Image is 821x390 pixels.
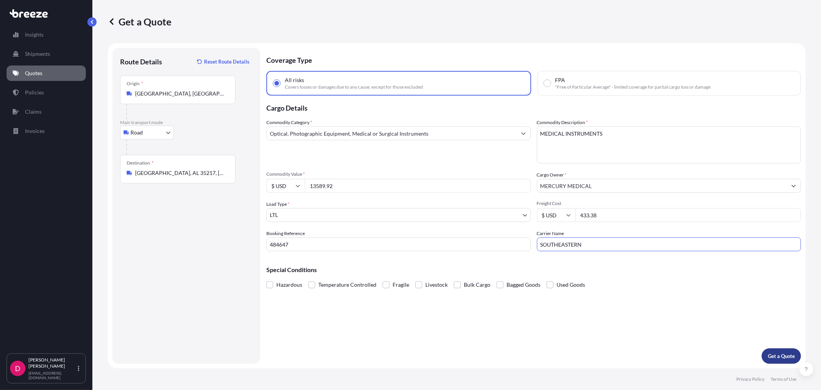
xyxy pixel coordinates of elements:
[266,267,801,273] p: Special Conditions
[25,69,42,77] p: Quotes
[7,123,86,139] a: Invoices
[266,119,312,126] label: Commodity Category
[135,90,226,97] input: Origin
[28,371,76,380] p: [EMAIL_ADDRESS][DOMAIN_NAME]
[266,200,289,208] span: Load Type
[25,31,43,39] p: Insights
[285,84,423,90] span: Covers losses or damages due to any cause, except for those excluded
[537,171,567,179] label: Cargo Owner
[25,108,42,116] p: Claims
[7,85,86,100] a: Policies
[15,365,20,372] span: D
[771,376,796,382] a: Terms of Use
[7,27,86,42] a: Insights
[120,119,252,126] p: Main transport mode
[7,66,86,81] a: Quotes
[464,279,490,291] span: Bulk Cargo
[555,84,711,90] span: "Free of Particular Average" - limited coverage for partial cargo loss or damage
[762,348,801,364] button: Get a Quote
[273,80,280,87] input: All risksCovers losses or damages due to any cause, except for those excluded
[7,46,86,62] a: Shipments
[537,237,801,251] input: Enter name
[108,15,171,28] p: Get a Quote
[736,376,764,382] a: Privacy Policy
[25,89,44,96] p: Policies
[318,279,376,291] span: Temperature Controlled
[507,279,540,291] span: Bagged Goods
[266,237,531,251] input: Your internal reference
[25,50,50,58] p: Shipments
[266,96,801,119] p: Cargo Details
[425,279,448,291] span: Livestock
[393,279,409,291] span: Fragile
[266,48,801,71] p: Coverage Type
[537,179,787,193] input: Full name
[266,208,531,222] button: LTL
[537,230,564,237] label: Carrier Name
[276,279,302,291] span: Hazardous
[267,126,517,140] input: Select a commodity type
[135,169,226,177] input: Destination
[120,126,174,140] button: Select transport
[575,208,801,222] input: Enter amount
[28,357,76,369] p: [PERSON_NAME] [PERSON_NAME]
[127,81,143,87] div: Origin
[193,55,252,68] button: Reset Route Details
[266,230,305,237] label: Booking Reference
[270,211,278,219] span: LTL
[130,129,143,136] span: Road
[7,104,86,119] a: Claims
[285,76,304,84] span: All risks
[557,279,585,291] span: Used Goods
[204,58,249,66] p: Reset Route Details
[266,171,531,177] span: Commodity Value
[537,119,588,126] label: Commodity Description
[25,127,45,135] p: Invoices
[787,179,801,193] button: Show suggestions
[555,76,565,84] span: FPA
[768,352,795,360] p: Get a Quote
[305,179,531,193] input: Type amount
[544,80,551,87] input: FPA"Free of Particular Average" - limited coverage for partial cargo loss or damage
[120,57,162,66] p: Route Details
[537,200,801,207] span: Freight Cost
[127,160,154,166] div: Destination
[537,126,801,163] textarea: MEDICAL INSTRUMENTS
[517,126,530,140] button: Show suggestions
